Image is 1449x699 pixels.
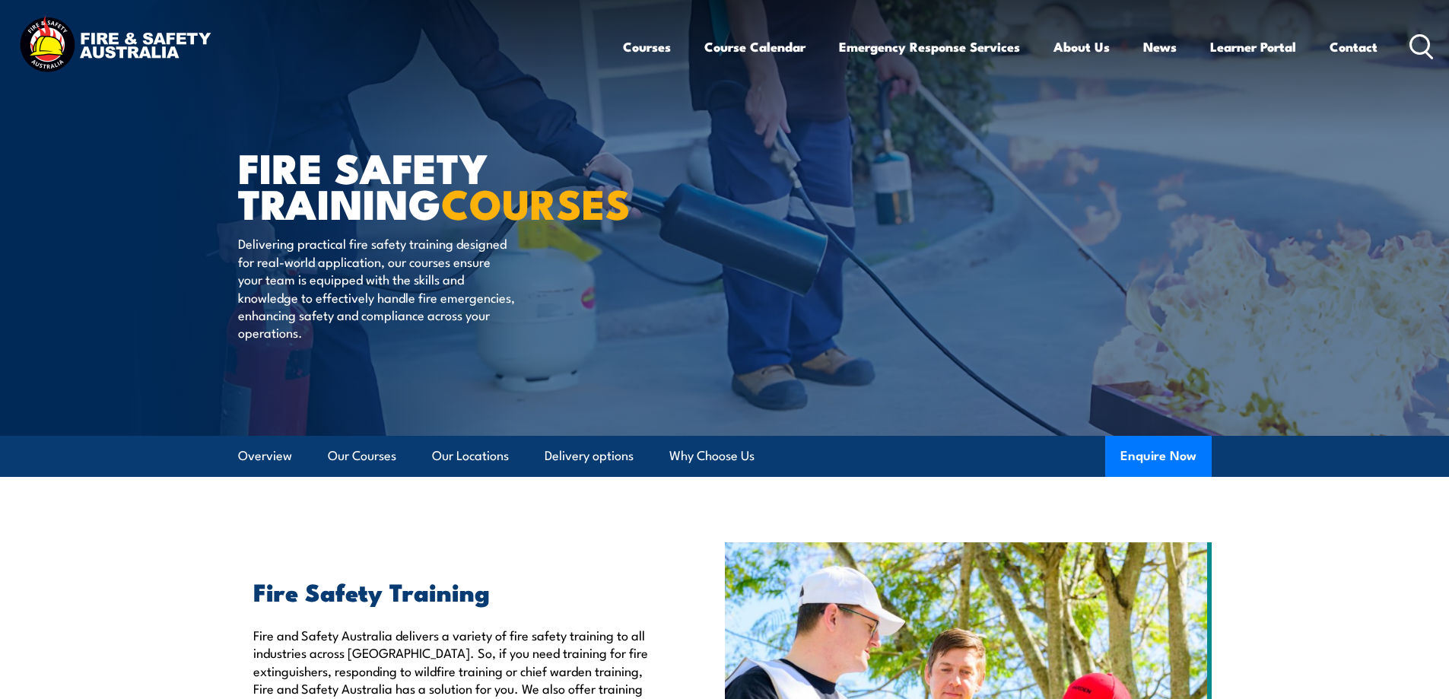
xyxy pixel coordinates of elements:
[1210,27,1296,67] a: Learner Portal
[238,234,516,341] p: Delivering practical fire safety training designed for real-world application, our courses ensure...
[839,27,1020,67] a: Emergency Response Services
[441,170,631,234] strong: COURSES
[623,27,671,67] a: Courses
[545,436,634,476] a: Delivery options
[704,27,806,67] a: Course Calendar
[432,436,509,476] a: Our Locations
[1053,27,1110,67] a: About Us
[1105,436,1212,477] button: Enquire Now
[238,149,614,220] h1: FIRE SAFETY TRAINING
[1143,27,1177,67] a: News
[669,436,755,476] a: Why Choose Us
[238,436,292,476] a: Overview
[253,580,655,602] h2: Fire Safety Training
[328,436,396,476] a: Our Courses
[1330,27,1378,67] a: Contact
